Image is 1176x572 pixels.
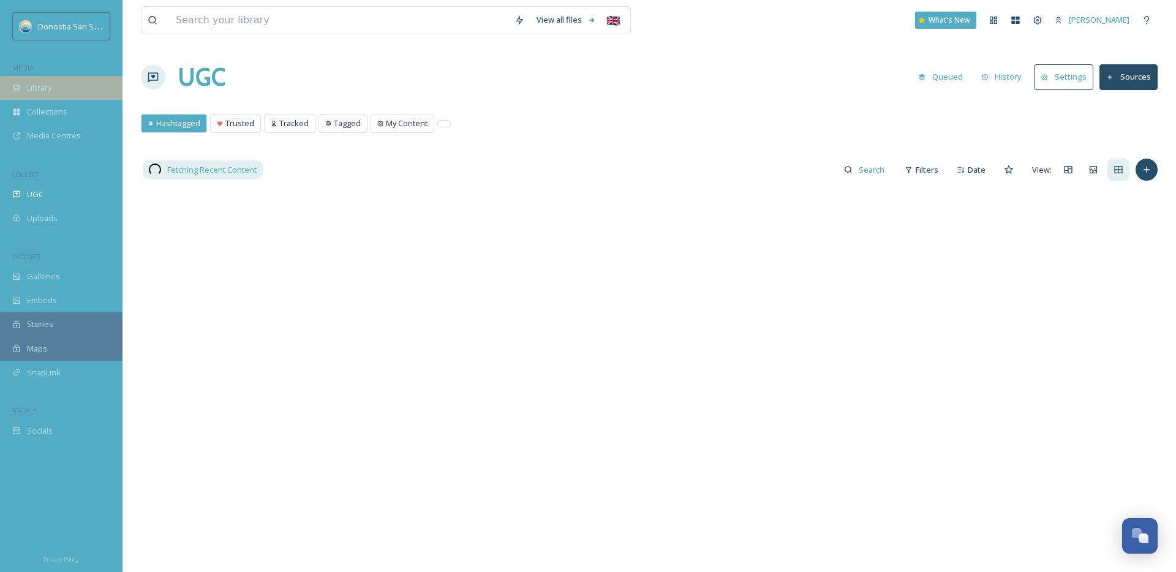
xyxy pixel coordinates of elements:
[1069,14,1129,25] span: [PERSON_NAME]
[334,118,361,129] span: Tagged
[1122,518,1158,554] button: Open Chat
[912,65,975,89] a: Queued
[27,106,67,118] span: Collections
[386,118,428,129] span: My Content
[225,118,254,129] span: Trusted
[12,252,40,261] span: WIDGETS
[1034,64,1099,89] a: Settings
[915,12,976,29] a: What's New
[27,82,51,94] span: Library
[912,65,969,89] button: Queued
[1034,64,1093,89] button: Settings
[170,7,508,34] input: Search your library
[916,164,938,176] span: Filters
[1049,8,1136,32] a: [PERSON_NAME]
[156,118,200,129] span: Hashtagged
[530,8,602,32] a: View all files
[167,164,257,176] span: Fetching Recent Content
[43,555,79,563] span: Privacy Policy
[178,59,225,96] a: UGC
[27,271,60,282] span: Galleries
[27,213,58,224] span: Uploads
[20,20,32,32] img: images.jpeg
[27,189,43,200] span: UGC
[27,318,53,330] span: Stories
[43,551,79,566] a: Privacy Policy
[27,367,61,378] span: SnapLink
[38,20,162,32] span: Donostia San Sebastián Turismoa
[1032,164,1052,176] span: View:
[27,343,47,355] span: Maps
[853,157,892,182] input: Search
[12,170,39,179] span: COLLECT
[27,130,81,141] span: Media Centres
[279,118,309,129] span: Tracked
[12,63,34,72] span: MEDIA
[602,9,624,31] div: 🇬🇧
[975,65,1028,89] button: History
[12,406,37,415] span: SOCIALS
[27,425,53,437] span: Socials
[1099,64,1158,89] button: Sources
[968,164,986,176] span: Date
[975,65,1035,89] a: History
[27,295,57,306] span: Embeds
